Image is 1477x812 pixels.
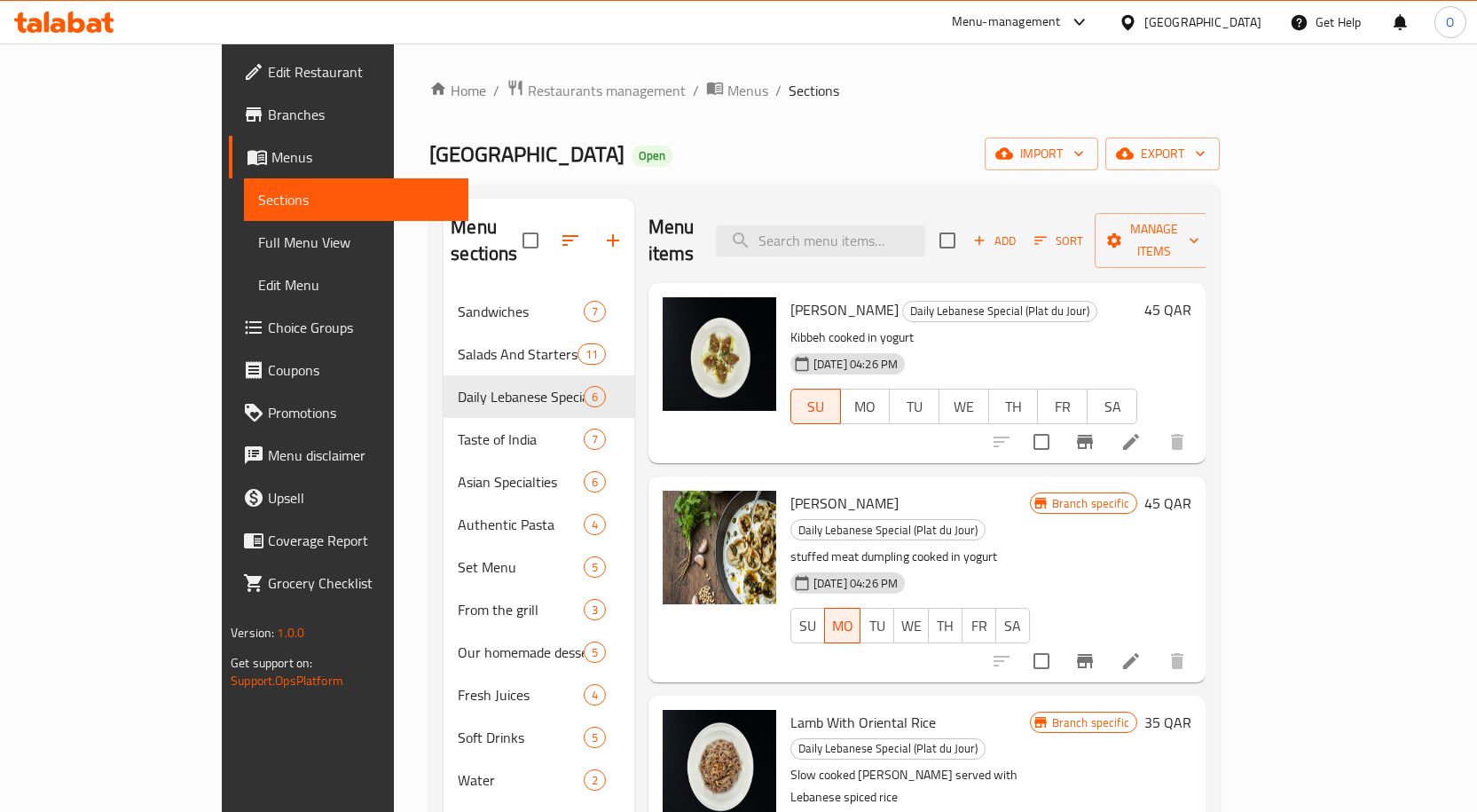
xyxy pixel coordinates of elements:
a: Edit Restaurant [229,51,468,93]
span: Full Menu View [258,232,454,253]
span: [PERSON_NAME] [790,296,899,323]
a: Promotions [229,391,468,434]
div: Our homemade desserts [458,642,584,663]
span: 3 [585,602,605,619]
span: Branch specific [1045,495,1136,512]
button: WE [939,389,989,424]
div: From the grill3 [444,588,634,631]
span: Sort items [1023,227,1095,255]
button: FR [1037,389,1088,424]
span: Promotions [268,402,454,423]
nav: breadcrumb [429,79,1220,102]
img: Kibbeh bil Laban [663,297,776,411]
span: TH [996,394,1032,420]
button: WE [893,608,929,643]
button: Manage items [1095,213,1214,268]
button: import [985,138,1098,170]
span: SU [798,613,818,639]
span: Daily Lebanese Special (Plat du Jour) [791,738,985,759]
div: items [584,301,606,322]
span: WE [901,613,922,639]
div: Authentic Pasta [458,514,584,535]
div: items [584,727,606,748]
span: Select to update [1023,643,1060,680]
span: FR [970,613,989,639]
a: Upsell [229,477,468,519]
div: Water2 [444,759,634,801]
span: Grocery Checklist [268,572,454,594]
li: / [693,80,699,101]
h6: 45 QAR [1144,297,1191,322]
button: MO [840,389,891,424]
span: 6 [585,389,605,406]
a: Edit menu item [1120,431,1142,453]
span: MO [832,613,853,639]
span: Taste of India [458,429,584,450]
div: Sandwiches7 [444,290,634,333]
span: Branches [268,104,454,125]
div: items [584,642,606,663]
span: Restaurants management [528,80,686,101]
span: 6 [585,474,605,491]
span: [GEOGRAPHIC_DATA] [429,134,625,174]
span: Edit Menu [258,274,454,296]
div: items [584,769,606,791]
div: Daily Lebanese Special (Plat du Jour)6 [444,375,634,418]
a: Full Menu View [244,221,468,264]
span: SA [1003,613,1023,639]
span: 4 [585,687,605,704]
span: Fresh Juices [458,684,584,706]
span: Sort sections [549,219,592,262]
span: Coverage Report [268,530,454,551]
span: MO [848,394,884,420]
span: 5 [585,559,605,576]
button: FR [962,608,996,643]
p: Kibbeh cooked in yogurt [790,327,1137,349]
a: Sections [244,178,468,221]
div: Set Menu [458,556,584,578]
span: Water [458,769,584,791]
span: Upsell [268,487,454,508]
input: search [716,225,925,256]
button: SA [995,608,1030,643]
span: Daily Lebanese Special (Plat du Jour) [791,520,985,540]
li: / [493,80,499,101]
span: Menus [727,80,768,101]
span: Select all sections [512,222,549,259]
a: Menus [706,79,768,102]
span: Choice Groups [268,317,454,338]
div: Daily Lebanese Special (Plat du Jour) [790,738,986,760]
span: Lamb With Oriental Rice [790,709,936,736]
img: Shish Barak [663,491,776,604]
button: MO [824,608,860,643]
button: Branch-specific-item [1064,640,1106,682]
span: Edit Restaurant [268,61,454,83]
span: [DATE] 04:26 PM [806,356,905,373]
span: Salads And Starters [458,343,577,365]
span: Asian Specialties [458,471,584,493]
span: TU [897,394,932,420]
a: Choice Groups [229,306,468,349]
span: 4 [585,516,605,533]
div: items [584,599,606,620]
span: Select to update [1023,423,1060,461]
button: TU [860,608,894,643]
span: 5 [585,729,605,746]
span: Sort [1034,231,1083,251]
a: Edit menu item [1120,650,1142,672]
span: 5 [585,644,605,661]
div: Salads And Starters11 [444,333,634,375]
span: Daily Lebanese Special (Plat du Jour) [903,301,1096,321]
span: Daily Lebanese Special (Plat du Jour) [458,386,584,407]
span: From the grill [458,599,584,620]
span: O [1446,12,1454,32]
span: Coupons [268,359,454,381]
span: 11 [578,346,605,363]
h2: Menu items [648,214,695,267]
span: Get support on: [231,651,312,674]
